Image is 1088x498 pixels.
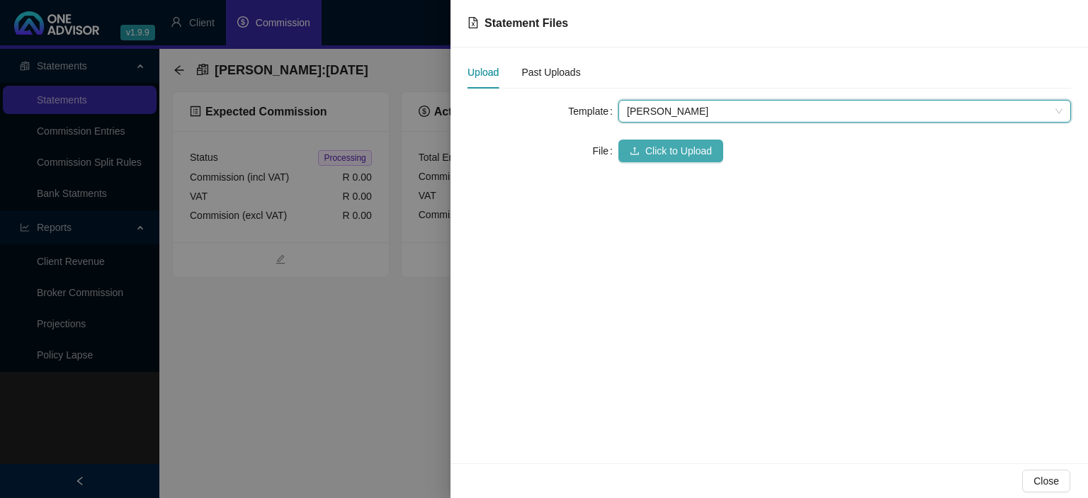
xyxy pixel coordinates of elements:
button: Close [1022,470,1070,492]
div: Upload [467,64,499,80]
button: uploadClick to Upload [618,140,723,162]
label: Template [568,100,618,123]
span: Alexander Forbes [627,101,1062,122]
span: file-excel [467,17,479,28]
span: Statement Files [484,17,568,29]
span: Close [1033,473,1059,489]
span: upload [630,146,640,156]
span: Click to Upload [645,143,712,159]
label: File [593,140,618,162]
div: Past Uploads [521,64,580,80]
